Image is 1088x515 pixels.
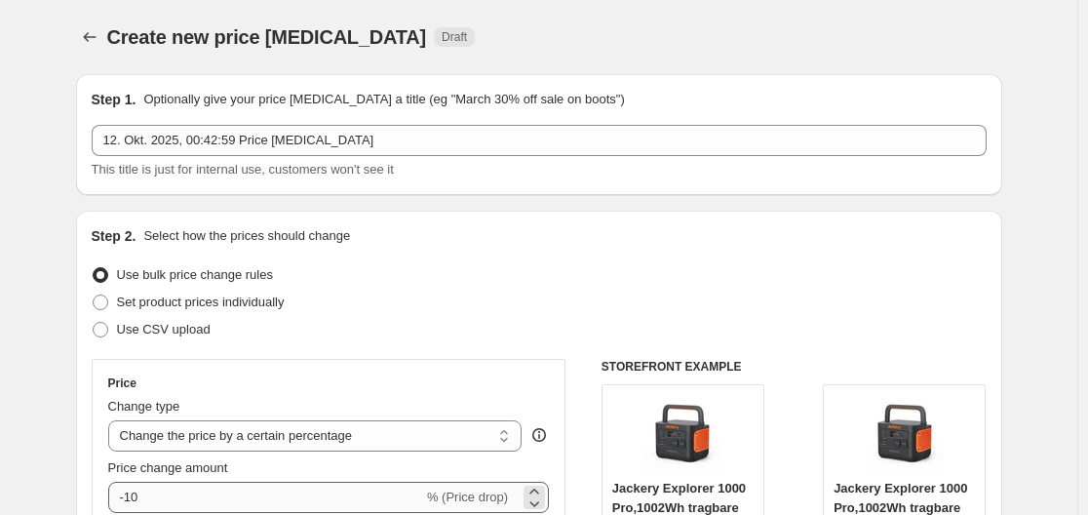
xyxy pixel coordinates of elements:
[529,425,549,445] div: help
[143,90,624,109] p: Optionally give your price [MEDICAL_DATA] a title (eg "March 30% off sale on boots")
[442,29,467,45] span: Draft
[143,226,350,246] p: Select how the prices should change
[108,376,136,391] h3: Price
[92,226,136,246] h2: Step 2.
[117,322,211,337] span: Use CSV upload
[92,90,136,109] h2: Step 1.
[107,26,427,48] span: Create new price [MEDICAL_DATA]
[92,125,987,156] input: 30% off holiday sale
[92,162,394,177] span: This title is just for internal use, customers won't see it
[76,23,103,51] button: Price change jobs
[108,399,180,414] span: Change type
[866,395,944,473] img: 61zaRCawm5L_80x.jpg
[108,482,423,513] input: -15
[427,490,508,504] span: % (Price drop)
[117,267,273,282] span: Use bulk price change rules
[602,359,987,375] h6: STOREFRONT EXAMPLE
[108,460,228,475] span: Price change amount
[117,295,285,309] span: Set product prices individually
[643,395,721,473] img: 61zaRCawm5L_80x.jpg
